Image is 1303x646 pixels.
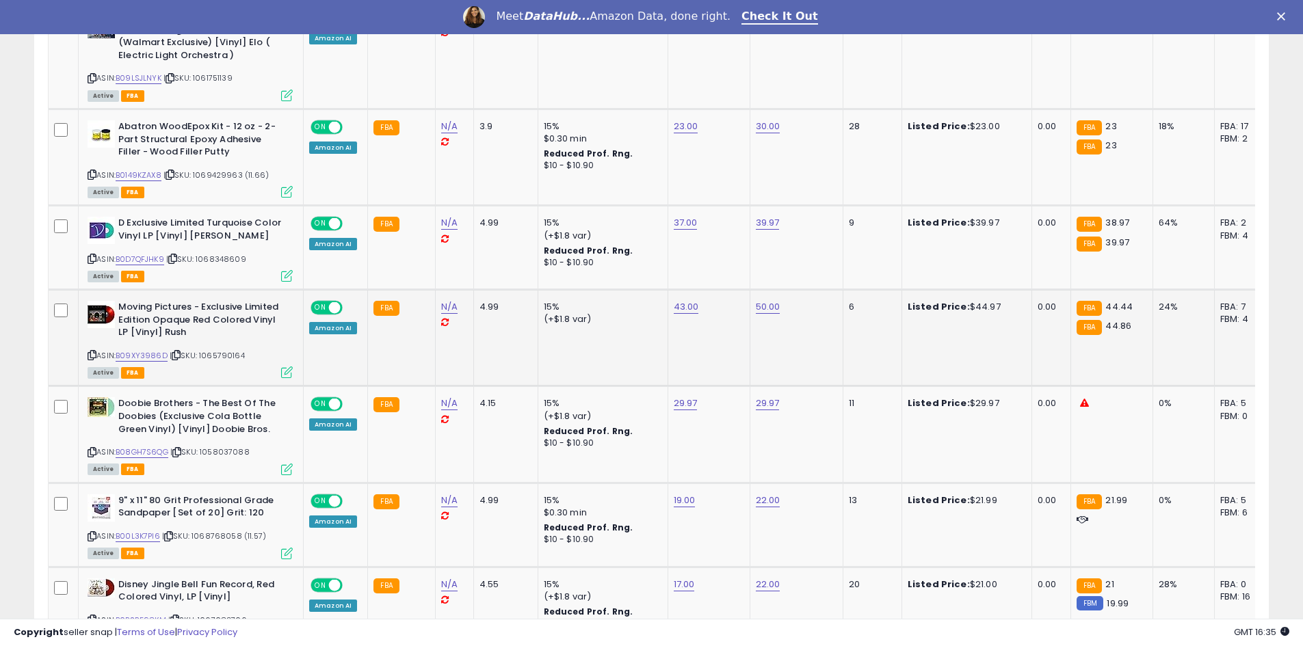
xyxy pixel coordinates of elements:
[170,350,245,361] span: | SKU: 1065790164
[908,300,970,313] b: Listed Price:
[741,10,818,25] a: Check It Out
[1105,494,1127,507] span: 21.99
[1038,301,1060,313] div: 0.00
[341,122,363,133] span: OFF
[118,494,285,523] b: 9" x 11" 80 Grit Professional Grade Sandpaper [Set of 20] Grit: 120
[88,120,115,148] img: 41c3JficXJL._SL40_.jpg
[1077,596,1103,610] small: FBM
[163,72,233,83] span: | SKU: 1061751139
[544,160,657,172] div: $10 - $10.90
[544,534,657,546] div: $10 - $10.90
[116,350,168,362] a: B09XY3986D
[309,418,357,431] div: Amazon AI
[441,396,458,410] a: N/A
[88,217,293,280] div: ASIN:
[14,625,64,638] strong: Copyright
[1077,217,1102,232] small: FBA
[309,32,357,44] div: Amazon AI
[373,397,399,412] small: FBA
[309,322,357,334] div: Amazon AI
[756,300,780,314] a: 50.00
[121,90,144,102] span: FBA
[1077,578,1102,593] small: FBA
[88,217,115,244] img: 31w4qXXt0FL._SL40_.jpg
[312,579,329,591] span: ON
[441,494,458,507] a: N/A
[88,463,119,475] span: All listings currently available for purchase on Amazon
[479,217,527,229] div: 4.99
[14,626,237,639] div: seller snap | |
[674,216,698,230] a: 37.00
[849,397,891,409] div: 11
[309,142,357,154] div: Amazon AI
[908,397,1021,409] div: $29.97
[341,495,363,507] span: OFF
[544,257,657,269] div: $10 - $10.90
[1159,494,1204,507] div: 0%
[1159,120,1204,133] div: 18%
[1105,300,1133,313] span: 44.44
[88,301,115,328] img: 41-xXCeZdjL._SL40_.jpg
[674,396,698,410] a: 29.97
[756,578,780,591] a: 22.00
[441,578,458,591] a: N/A
[1077,120,1102,135] small: FBA
[312,399,329,410] span: ON
[479,578,527,591] div: 4.55
[88,271,119,282] span: All listings currently available for purchase on Amazon
[1107,597,1129,610] span: 19.99
[1220,591,1265,603] div: FBM: 16
[312,302,329,314] span: ON
[1038,397,1060,409] div: 0.00
[1038,578,1060,591] div: 0.00
[1159,578,1204,591] div: 28%
[756,494,780,507] a: 22.00
[88,11,293,100] div: ASIN:
[88,120,293,196] div: ASIN:
[1220,217,1265,229] div: FBA: 2
[849,217,891,229] div: 9
[544,148,633,159] b: Reduced Prof. Rng.
[166,254,246,265] span: | SKU: 1068348609
[908,578,970,591] b: Listed Price:
[544,217,657,229] div: 15%
[121,463,144,475] span: FBA
[1220,133,1265,145] div: FBM: 2
[88,494,115,522] img: 41Dh+4ZXGYL._SL40_.jpg
[121,271,144,282] span: FBA
[116,446,168,458] a: B08GH7S6QG
[118,397,285,439] b: Doobie Brothers - The Best Of The Doobies (Exclusive Cola Bottle Green Vinyl) [Vinyl] Doobie Bros.
[908,578,1021,591] div: $21.00
[544,230,657,242] div: (+$1.8 var)
[1038,120,1060,133] div: 0.00
[908,494,970,507] b: Listed Price:
[849,301,891,313] div: 6
[121,187,144,198] span: FBA
[1220,120,1265,133] div: FBA: 17
[544,313,657,325] div: (+$1.8 var)
[544,397,657,409] div: 15%
[908,301,1021,313] div: $44.97
[1220,410,1265,422] div: FBM: 0
[309,515,357,528] div: Amazon AI
[118,301,285,342] b: Moving Pictures - Exclusive Limited Edition Opaque Red Colored Vinyl LP [Vinyl] Rush
[373,494,399,509] small: FBA
[756,396,780,410] a: 29.97
[674,120,698,133] a: 23.00
[544,494,657,507] div: 15%
[441,120,458,133] a: N/A
[163,170,269,180] span: | SKU: 1069429963 (11.66)
[373,578,399,593] small: FBA
[1038,494,1060,507] div: 0.00
[341,218,363,230] span: OFF
[908,120,1021,133] div: $23.00
[908,216,970,229] b: Listed Price:
[479,494,527,507] div: 4.99
[121,548,144,559] span: FBA
[88,367,119,379] span: All listings currently available for purchase on Amazon
[908,396,970,409] b: Listed Price:
[544,245,633,256] b: Reduced Prof. Rng.
[544,438,657,449] div: $10 - $10.90
[1105,578,1114,591] span: 21
[116,254,164,265] a: B0D7QFJHK9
